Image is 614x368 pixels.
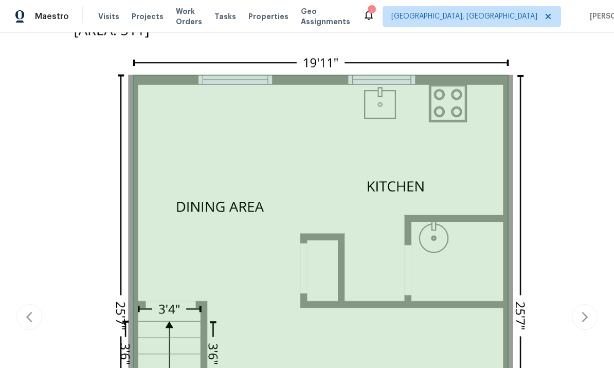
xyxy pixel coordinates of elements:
span: Tasks [214,13,236,20]
span: Work Orders [176,6,202,27]
span: Visits [98,11,119,22]
span: [GEOGRAPHIC_DATA], [GEOGRAPHIC_DATA] [391,11,537,22]
span: Projects [132,11,164,22]
span: Maestro [35,11,69,22]
div: 1 [368,6,375,16]
span: Properties [248,11,288,22]
span: Geo Assignments [301,6,350,27]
